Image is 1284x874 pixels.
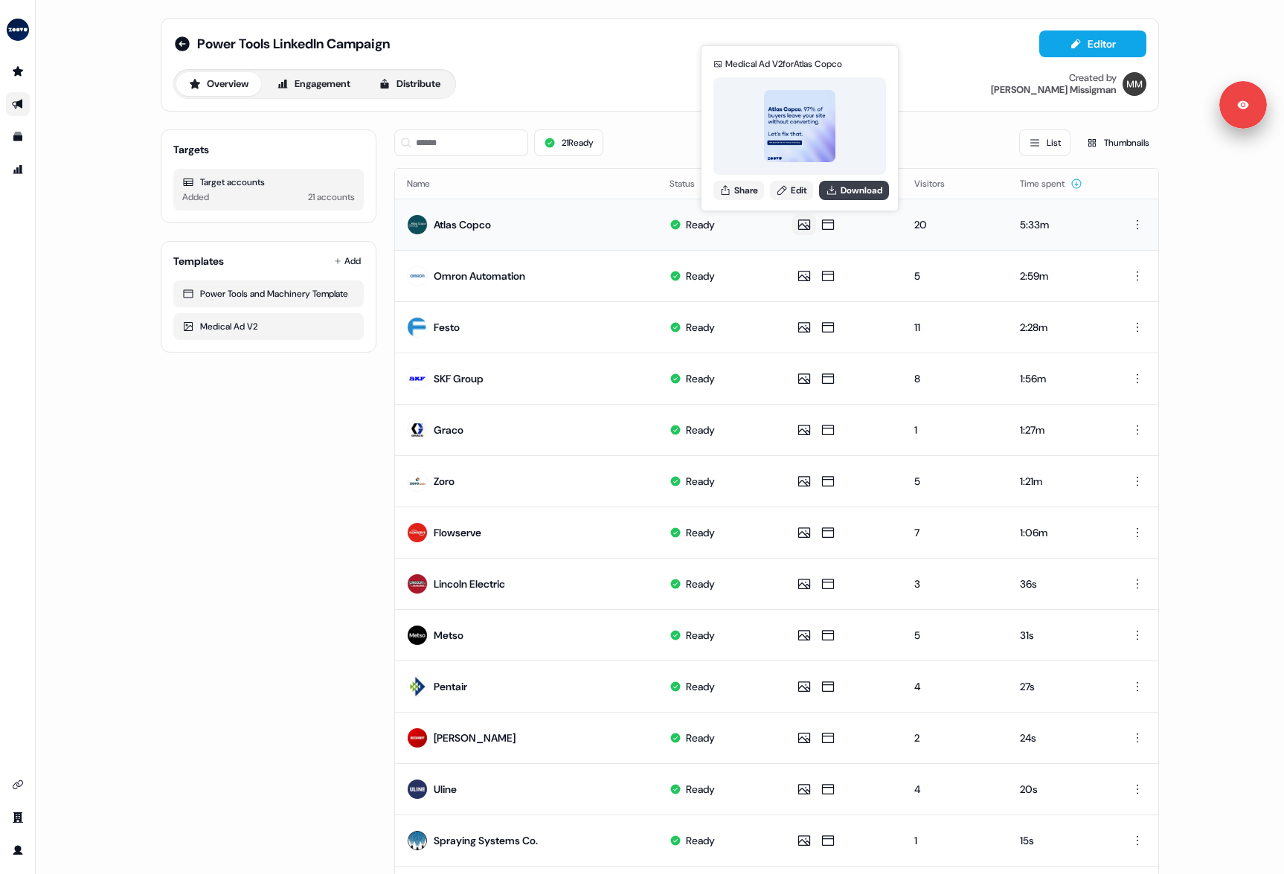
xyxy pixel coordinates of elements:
div: Added [182,190,209,205]
div: Ready [686,525,715,540]
div: 36s [1020,576,1097,591]
img: asset preview [764,90,836,162]
button: Overview [176,72,261,96]
div: Ready [686,371,715,386]
a: Go to attribution [6,158,30,181]
div: 5 [914,474,995,489]
a: Go to profile [6,838,30,862]
div: 4 [914,782,995,797]
div: Ready [686,474,715,489]
div: Festo [434,320,460,335]
div: Target accounts [182,175,355,190]
div: 2:28m [1020,320,1097,335]
div: Metso [434,628,463,643]
div: Graco [434,422,463,437]
div: 5 [914,269,995,283]
div: Lincoln Electric [434,576,505,591]
a: Go to prospects [6,60,30,83]
div: Medical Ad V2 [182,319,355,334]
div: 20 [914,217,995,232]
div: 27s [1020,679,1097,694]
div: Pentair [434,679,467,694]
div: 11 [914,320,995,335]
div: Spraying Systems Co. [434,833,538,848]
div: Created by [1069,72,1117,84]
button: Editor [1039,30,1146,57]
button: Time spent [1020,170,1082,197]
div: Templates [173,254,224,269]
div: 1 [914,422,995,437]
button: 21Ready [534,129,603,156]
div: 7 [914,525,995,540]
button: Download [819,181,889,200]
a: Edit [770,181,813,200]
div: 5 [914,628,995,643]
div: [PERSON_NAME] Missigman [991,84,1117,96]
div: 1:06m [1020,525,1097,540]
a: Go to outbound experience [6,92,30,116]
div: 4 [914,679,995,694]
div: 8 [914,371,995,386]
button: Name [407,170,448,197]
div: 1 [914,833,995,848]
div: 20s [1020,782,1097,797]
button: Thumbnails [1076,129,1159,156]
div: 1:27m [1020,422,1097,437]
div: 3 [914,576,995,591]
div: Power Tools and Machinery Template [182,286,355,301]
div: 2 [914,730,995,745]
div: Ready [686,217,715,232]
button: Visitors [914,170,963,197]
div: 24s [1020,730,1097,745]
div: [PERSON_NAME] [434,730,516,745]
button: Share [713,181,764,200]
div: Ready [686,422,715,437]
a: Go to team [6,806,30,829]
span: Power Tools LinkedIn Campaign [197,35,390,53]
div: Omron Automation [434,269,525,283]
div: Ready [686,269,715,283]
button: List [1019,129,1070,156]
div: Ready [686,679,715,694]
div: Zoro [434,474,455,489]
div: Ready [686,628,715,643]
div: 5:33m [1020,217,1097,232]
button: Engagement [264,72,363,96]
div: Ready [686,576,715,591]
div: Flowserve [434,525,481,540]
div: 15s [1020,833,1097,848]
div: 1:21m [1020,474,1097,489]
a: Go to integrations [6,773,30,797]
button: Distribute [366,72,453,96]
div: 2:59m [1020,269,1097,283]
button: Status [670,170,713,197]
div: Medical Ad V2 for Atlas Copco [725,57,842,71]
button: Add [331,251,364,271]
div: Ready [686,833,715,848]
div: Targets [173,142,209,157]
div: Ready [686,782,715,797]
div: Ready [686,320,715,335]
div: Ready [686,730,715,745]
div: 1:56m [1020,371,1097,386]
div: Atlas Copco [434,217,491,232]
img: Morgan [1123,72,1146,96]
div: 21 accounts [308,190,355,205]
div: SKF Group [434,371,484,386]
a: Editor [1039,38,1146,54]
div: 31s [1020,628,1097,643]
a: Go to templates [6,125,30,149]
div: Uline [434,782,457,797]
